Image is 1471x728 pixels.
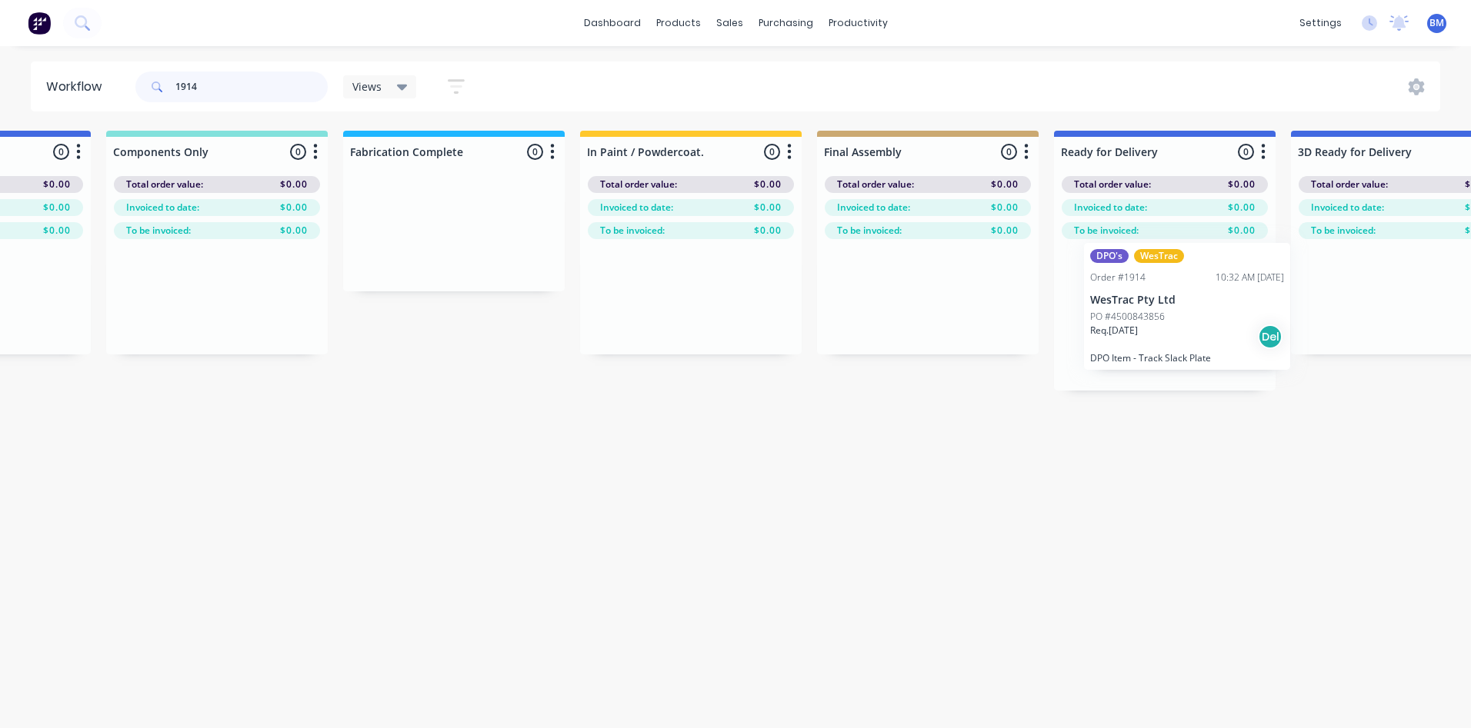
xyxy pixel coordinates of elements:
span: BM [1429,16,1444,30]
div: productivity [821,12,896,35]
input: Search for orders... [175,71,328,102]
span: $0.00 [43,201,71,214]
span: Total order value: [600,178,677,191]
span: To be invoiced: [837,224,902,238]
span: Total order value: [837,178,914,191]
span: 0 [764,144,780,160]
div: products [649,12,709,35]
span: $0.00 [991,224,1019,238]
input: Enter column name… [1298,144,1449,160]
span: Invoiced to date: [126,201,199,214]
img: Factory [28,12,51,35]
span: $0.00 [43,178,71,191]
span: $0.00 [991,178,1019,191]
input: Enter column name… [824,144,976,160]
span: $0.00 [991,201,1019,214]
input: Enter column name… [113,144,265,160]
span: To be invoiced: [126,224,191,238]
span: $0.00 [280,201,308,214]
span: To be invoiced: [1311,224,1376,238]
span: $0.00 [1228,201,1256,214]
span: $0.00 [280,178,308,191]
span: 0 [1238,144,1254,160]
div: settings [1292,12,1349,35]
span: 0 [527,144,543,160]
span: Invoiced to date: [600,201,673,214]
input: Enter column name… [587,144,739,160]
span: Total order value: [126,178,203,191]
div: purchasing [751,12,821,35]
span: $0.00 [754,224,782,238]
span: To be invoiced: [1074,224,1139,238]
span: Invoiced to date: [1074,201,1147,214]
span: $0.00 [754,201,782,214]
span: 0 [290,144,306,160]
span: Views [352,78,382,95]
div: sales [709,12,751,35]
span: $0.00 [754,178,782,191]
span: $0.00 [280,224,308,238]
span: 0 [1001,144,1017,160]
input: Enter column name… [350,144,502,160]
span: $0.00 [1228,178,1256,191]
span: Total order value: [1311,178,1388,191]
a: dashboard [576,12,649,35]
span: Invoiced to date: [1311,201,1384,214]
span: $0.00 [1228,224,1256,238]
span: Invoiced to date: [837,201,910,214]
span: 0 [53,144,69,160]
input: Enter column name… [1061,144,1212,160]
span: Total order value: [1074,178,1151,191]
span: To be invoiced: [600,224,665,238]
span: $0.00 [43,224,71,238]
div: Workflow [46,78,109,96]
